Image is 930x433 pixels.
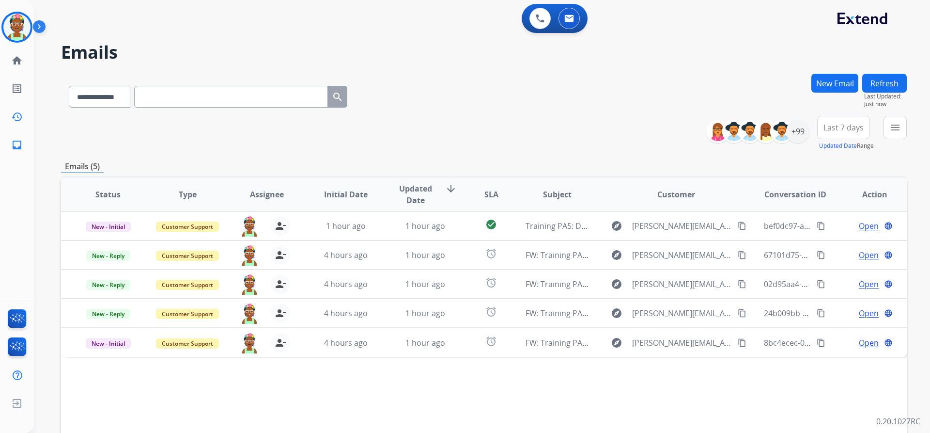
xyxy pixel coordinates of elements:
[86,309,130,319] span: New - Reply
[240,216,259,237] img: agent-avatar
[632,278,732,290] span: [PERSON_NAME][EMAIL_ADDRESS][DOMAIN_NAME]
[764,337,910,348] span: 8bc4ecec-06e2-4fee-807e-ccddc7de4799
[405,308,445,319] span: 1 hour ago
[485,248,497,259] mat-icon: alarm
[884,280,893,289] mat-icon: language
[526,279,709,289] span: FW: Training PA3: Do Not Assign ([PERSON_NAME])
[240,304,259,324] img: agent-avatar
[632,307,732,319] span: [PERSON_NAME][EMAIL_ADDRESS][DOMAIN_NAME]
[405,337,445,348] span: 1 hour ago
[817,116,870,139] button: Last 7 days
[859,220,879,232] span: Open
[611,307,622,319] mat-icon: explore
[240,245,259,266] img: agent-avatar
[61,43,907,62] h2: Emails
[326,221,366,231] span: 1 hour ago
[485,336,497,347] mat-icon: alarm
[485,219,497,230] mat-icon: check_circle
[95,189,121,200] span: Status
[817,222,825,230] mat-icon: content_copy
[817,251,825,259] mat-icon: content_copy
[764,279,914,289] span: 02d95aa4-bd1d-42a9-895e-20bbcaa9117f
[884,222,893,230] mat-icon: language
[332,91,343,103] mat-icon: search
[324,189,368,200] span: Initial Date
[817,338,825,347] mat-icon: content_copy
[738,222,746,230] mat-icon: content_copy
[86,251,130,261] span: New - Reply
[156,222,219,232] span: Customer Support
[275,249,286,261] mat-icon: person_remove
[859,307,879,319] span: Open
[405,250,445,260] span: 1 hour ago
[859,278,879,290] span: Open
[657,189,695,200] span: Customer
[485,306,497,318] mat-icon: alarm
[819,142,874,150] span: Range
[11,139,23,151] mat-icon: inbox
[632,249,732,261] span: [PERSON_NAME][EMAIL_ADDRESS][DOMAIN_NAME]
[240,274,259,295] img: agent-avatar
[889,122,901,133] mat-icon: menu
[764,189,826,200] span: Conversation ID
[405,279,445,289] span: 1 hour ago
[862,74,907,93] button: Refresh
[526,308,709,319] span: FW: Training PA2: Do Not Assign ([PERSON_NAME])
[526,337,709,348] span: FW: Training PA1: Do Not Assign ([PERSON_NAME])
[876,416,920,427] p: 0.20.1027RC
[859,337,879,349] span: Open
[611,220,622,232] mat-icon: explore
[11,55,23,66] mat-icon: home
[611,278,622,290] mat-icon: explore
[764,221,911,231] span: bef0dc97-abd2-4aa1-98c3-fe4223089d42
[3,14,31,41] img: avatar
[823,126,864,129] span: Last 7 days
[859,249,879,261] span: Open
[179,189,197,200] span: Type
[738,338,746,347] mat-icon: content_copy
[864,100,907,108] span: Just now
[811,74,858,93] button: New Email
[484,189,498,200] span: SLA
[884,338,893,347] mat-icon: language
[275,307,286,319] mat-icon: person_remove
[156,338,219,349] span: Customer Support
[324,250,368,260] span: 4 hours ago
[485,277,497,289] mat-icon: alarm
[324,308,368,319] span: 4 hours ago
[526,250,709,260] span: FW: Training PA4: Do Not Assign ([PERSON_NAME])
[324,279,368,289] span: 4 hours ago
[394,183,438,206] span: Updated Date
[275,278,286,290] mat-icon: person_remove
[738,280,746,289] mat-icon: content_copy
[156,251,219,261] span: Customer Support
[445,183,457,194] mat-icon: arrow_downward
[827,177,907,211] th: Action
[632,220,732,232] span: [PERSON_NAME][EMAIL_ADDRESS][DOMAIN_NAME]
[86,338,131,349] span: New - Initial
[884,309,893,318] mat-icon: language
[86,222,131,232] span: New - Initial
[61,160,104,173] p: Emails (5)
[786,120,809,143] div: +99
[819,142,857,150] button: Updated Date
[738,309,746,318] mat-icon: content_copy
[11,83,23,95] mat-icon: list_alt
[275,220,286,232] mat-icon: person_remove
[817,309,825,318] mat-icon: content_copy
[275,337,286,349] mat-icon: person_remove
[250,189,284,200] span: Assignee
[611,249,622,261] mat-icon: explore
[817,280,825,289] mat-icon: content_copy
[738,251,746,259] mat-icon: content_copy
[611,337,622,349] mat-icon: explore
[240,333,259,353] img: agent-avatar
[632,337,732,349] span: [PERSON_NAME][EMAIL_ADDRESS][DOMAIN_NAME]
[86,280,130,290] span: New - Reply
[543,189,572,200] span: Subject
[156,309,219,319] span: Customer Support
[864,93,907,100] span: Last Updated:
[526,221,694,231] span: Training PA5: Do Not Assign ([PERSON_NAME])
[764,250,908,260] span: 67101d75-50c7-47fa-bd78-02f336f04c94
[764,308,913,319] span: 24b009bb-40fe-4f6d-99ab-d21e056907bb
